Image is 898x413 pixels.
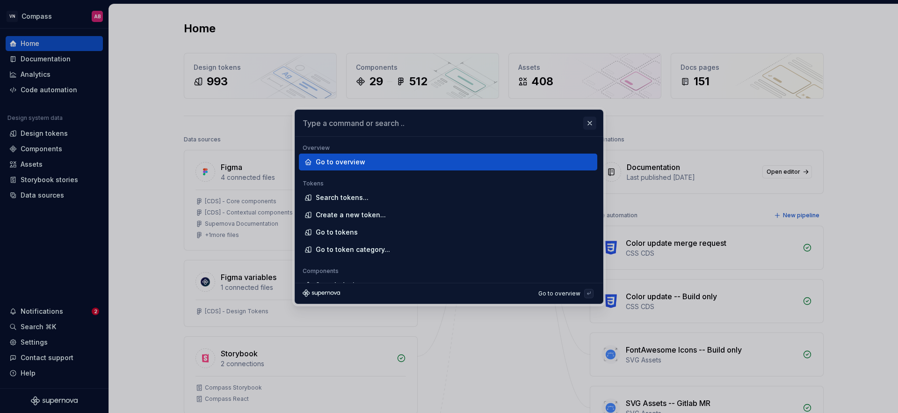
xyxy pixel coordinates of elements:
div: Components [299,267,597,275]
div: Search tokens... [316,193,369,202]
svg: Supernova Logo [303,289,340,297]
div: Go to tokens [316,228,358,237]
div: Tokens [299,180,597,187]
input: Type a command or search .. [295,110,603,136]
div: Search design system components... [316,280,436,290]
div: Overview [299,144,597,152]
div: Create a new token... [316,210,386,220]
div: Go to overview [538,289,584,297]
button: Go to overview [535,287,595,300]
div: Go to overview [316,157,365,167]
div: Type a command or search .. [295,137,603,283]
div: Go to token category... [316,245,390,254]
